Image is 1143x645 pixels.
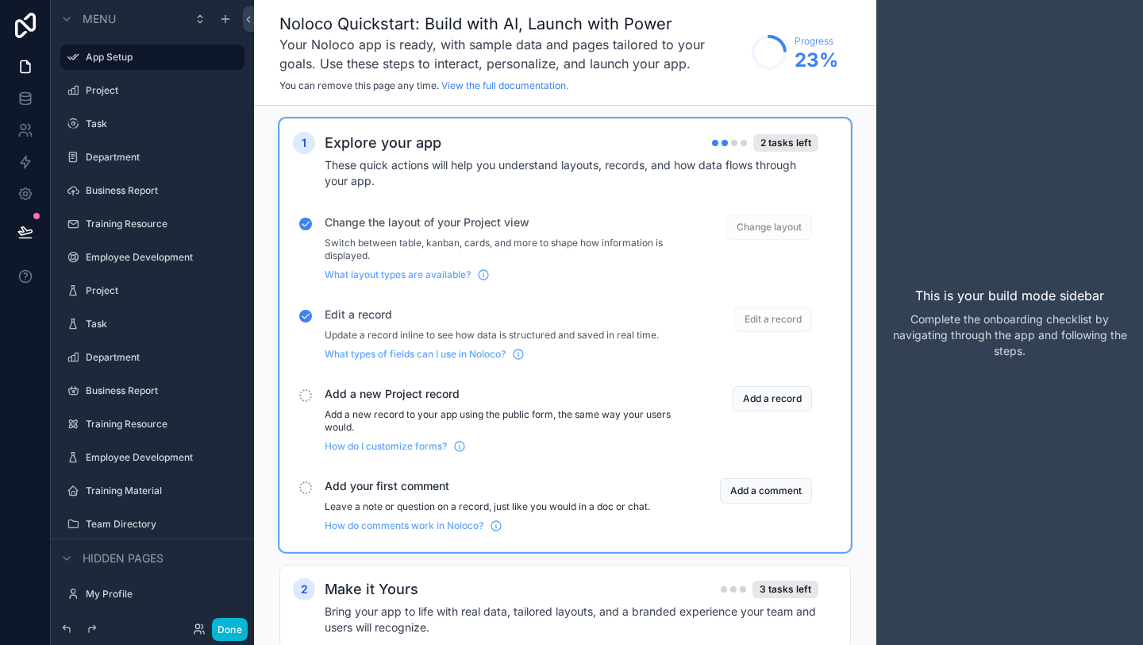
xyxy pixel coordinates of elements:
span: Progress [795,35,838,48]
label: Project [86,284,241,297]
p: Complete the onboarding checklist by navigating through the app and following the steps. [889,311,1130,359]
label: Employee Development [86,251,241,264]
a: View the full documentation. [441,79,568,91]
span: You can remove this page any time. [279,79,439,91]
label: Department [86,151,241,164]
label: Task [86,318,241,330]
label: Department [86,351,241,364]
label: My Profile [86,588,241,601]
label: Training Material [86,485,241,497]
button: Done [212,618,248,641]
h3: Your Noloco app is ready, with sample data and pages tailored to your goals. Use these steps to i... [279,35,744,73]
label: Team Directory [86,518,241,531]
label: Training Resource [86,418,241,431]
span: Hidden pages [83,550,164,566]
label: Training Resource [86,218,241,230]
h1: Noloco Quickstart: Build with AI, Launch with Power [279,13,744,35]
label: Employee Development [86,451,241,464]
label: Task [86,118,241,130]
span: 23 % [795,48,838,73]
span: Menu [83,11,116,27]
label: Business Report [86,184,241,197]
label: Project [86,84,241,97]
label: App Setup [86,51,235,64]
label: Business Report [86,384,241,397]
p: This is your build mode sidebar [915,286,1104,305]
